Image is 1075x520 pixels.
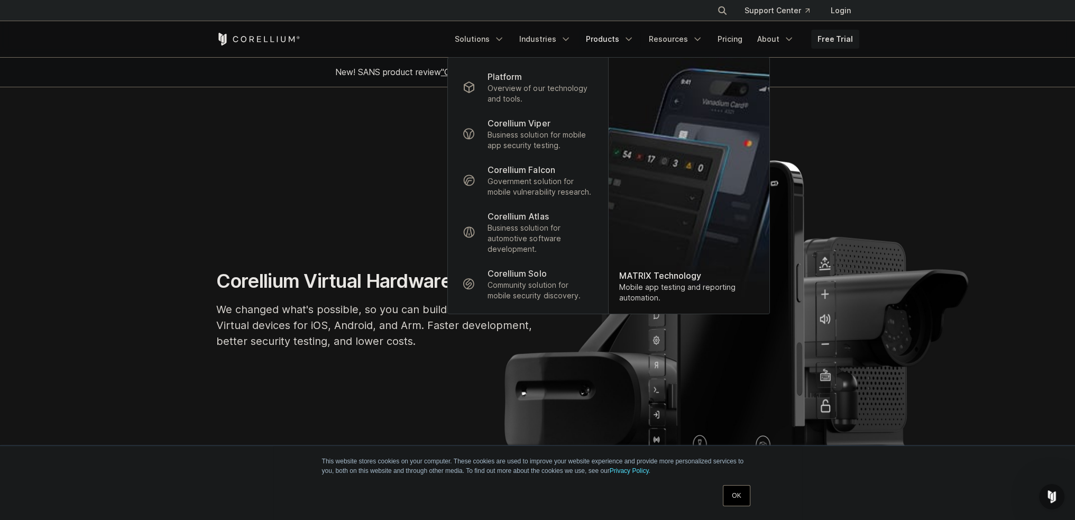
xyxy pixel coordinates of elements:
[448,30,511,49] a: Solutions
[713,1,732,20] button: Search
[454,64,601,111] a: Platform Overview of our technology and tools.
[610,467,650,475] a: Privacy Policy.
[580,30,640,49] a: Products
[723,485,750,506] a: OK
[216,33,300,45] a: Corellium Home
[811,30,859,49] a: Free Trial
[822,1,859,20] a: Login
[448,30,859,49] div: Navigation Menu
[736,1,818,20] a: Support Center
[608,58,769,314] img: Matrix_WebNav_1x
[488,83,593,104] p: Overview of our technology and tools.
[1039,484,1064,509] iframe: Intercom live chat
[216,302,534,349] p: We changed what's possible, so you can build what's next. Virtual devices for iOS, Android, and A...
[441,67,685,77] a: "Collaborative Mobile App Security Development and Analysis"
[704,1,859,20] div: Navigation Menu
[619,269,758,282] div: MATRIX Technology
[335,67,740,77] span: New! SANS product review now available.
[488,163,555,176] p: Corellium Falcon
[488,70,522,83] p: Platform
[322,457,754,476] p: This website stores cookies on your computer. These cookies are used to improve your website expe...
[488,280,593,301] p: Community solution for mobile security discovery.
[488,223,593,254] p: Business solution for automotive software development.
[454,157,601,204] a: Corellium Falcon Government solution for mobile vulnerability research.
[751,30,801,49] a: About
[488,117,550,130] p: Corellium Viper
[488,176,593,197] p: Government solution for mobile vulnerability research.
[642,30,709,49] a: Resources
[216,269,534,293] h1: Corellium Virtual Hardware
[454,261,601,307] a: Corellium Solo Community solution for mobile security discovery.
[711,30,749,49] a: Pricing
[608,58,769,314] a: MATRIX Technology Mobile app testing and reporting automation.
[454,111,601,157] a: Corellium Viper Business solution for mobile app security testing.
[454,204,601,261] a: Corellium Atlas Business solution for automotive software development.
[513,30,577,49] a: Industries
[619,282,758,303] div: Mobile app testing and reporting automation.
[488,210,548,223] p: Corellium Atlas
[488,130,593,151] p: Business solution for mobile app security testing.
[488,267,546,280] p: Corellium Solo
